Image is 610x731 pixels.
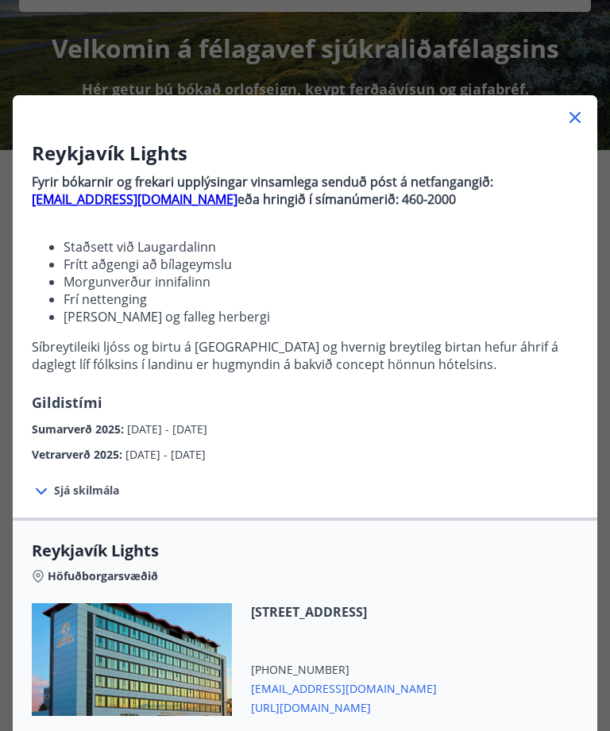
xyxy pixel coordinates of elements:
span: [DATE] - [DATE] [127,421,207,437]
span: Sjá skilmála [54,483,119,498]
h3: Reykjavík Lights [32,140,578,167]
strong: eða hringið í símanúmerið: 460-2000 [237,190,456,208]
span: Gildistími [32,393,102,412]
li: Frítt aðgengi að bílageymslu [64,256,578,273]
li: Morgunverður innifalinn [64,273,578,290]
span: Höfuðborgarsvæðið [48,568,158,584]
li: [PERSON_NAME] og falleg herbergi [64,308,578,325]
p: Síbreytileiki ljóss og birtu á [GEOGRAPHIC_DATA] og hvernig breytileg birtan hefur áhrif á dagleg... [32,338,578,373]
li: Frí nettenging [64,290,578,308]
strong: Fyrir bókarnir og frekari upplýsingar vinsamlega senduð póst á netfangangið: [32,173,493,190]
span: Sumarverð 2025 : [32,421,127,437]
span: [URL][DOMAIN_NAME] [251,697,437,716]
span: [PHONE_NUMBER] [251,662,437,678]
a: [EMAIL_ADDRESS][DOMAIN_NAME] [32,190,237,208]
span: [EMAIL_ADDRESS][DOMAIN_NAME] [251,678,437,697]
span: Vetrarverð 2025 : [32,447,125,462]
span: [STREET_ADDRESS] [251,603,437,621]
span: [DATE] - [DATE] [125,447,206,462]
span: Reykjavík Lights [32,540,578,562]
li: Staðsett við Laugardalinn [64,238,578,256]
